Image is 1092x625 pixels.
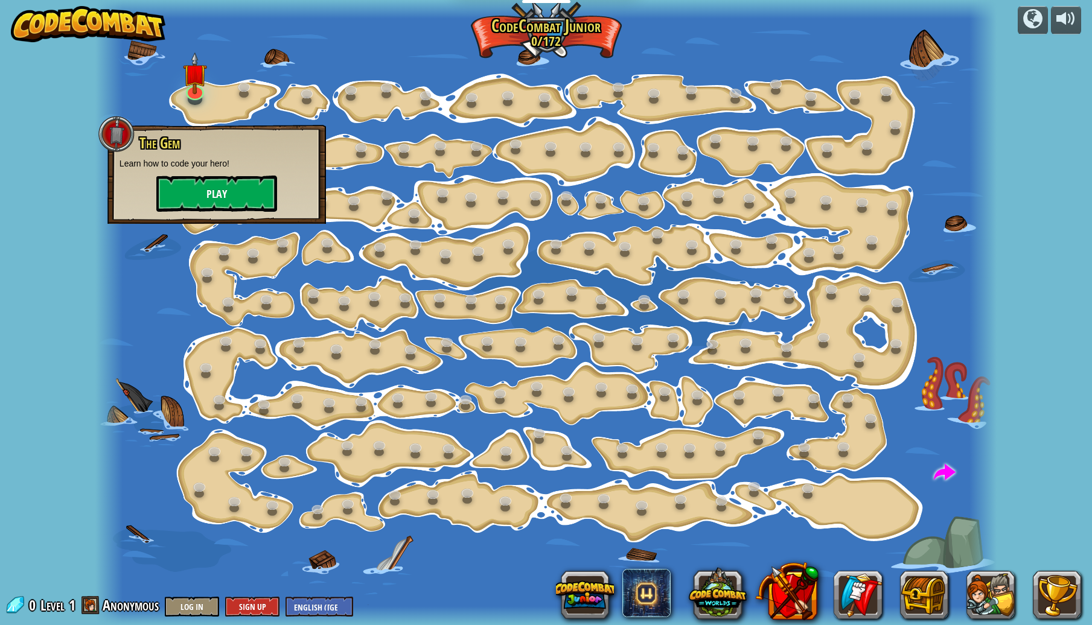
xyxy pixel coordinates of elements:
[69,595,75,615] span: 1
[11,6,165,42] img: CodeCombat - Learn how to code by playing a game
[183,52,208,94] img: level-banner-unstarted.png
[103,595,159,615] span: Anonymous
[40,595,65,615] span: Level
[29,595,39,615] span: 0
[1018,6,1048,34] button: Campaigns
[156,176,277,212] button: Play
[1051,6,1081,34] button: Adjust volume
[139,133,180,153] span: The Gem
[225,597,279,617] button: Sign Up
[120,157,314,170] p: Learn how to code your hero!
[165,597,219,617] button: Log In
